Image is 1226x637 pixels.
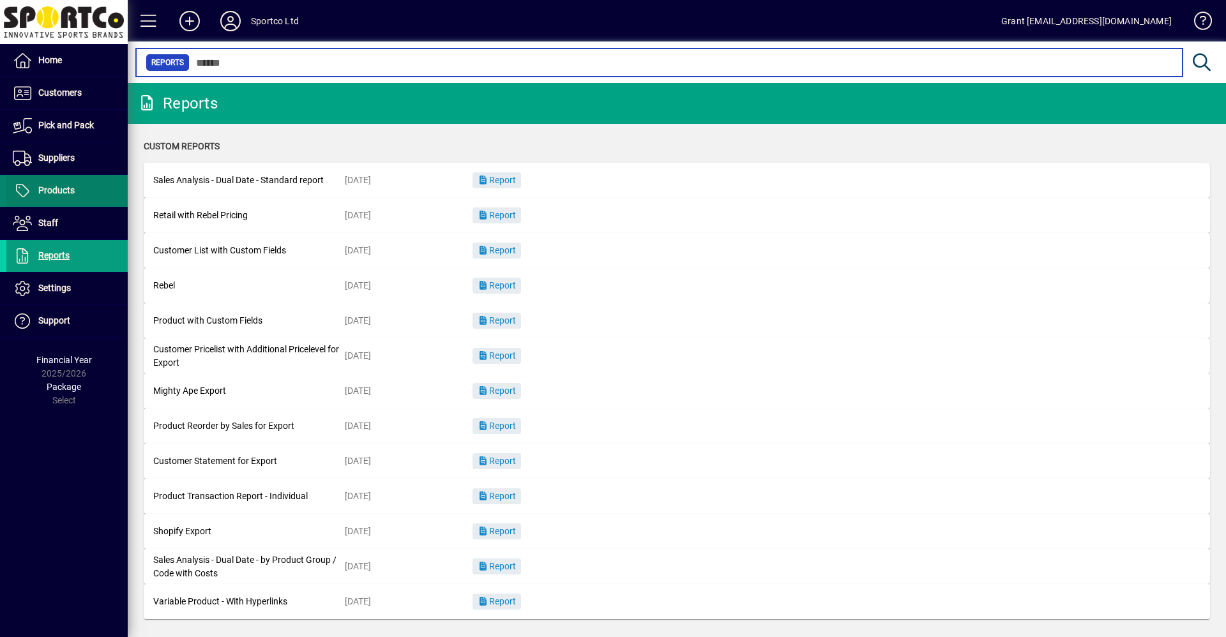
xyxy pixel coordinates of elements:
div: Retail with Rebel Pricing [153,209,345,222]
span: Custom Reports [144,141,220,151]
span: Report [478,526,516,536]
button: Report [473,278,521,294]
span: Report [478,175,516,185]
div: Variable Product - With Hyperlinks [153,595,345,608]
button: Report [473,348,521,364]
div: [DATE] [345,419,473,433]
div: Product Transaction Report - Individual [153,490,345,503]
button: Report [473,313,521,329]
span: Staff [38,218,58,228]
span: Report [478,596,516,606]
a: Home [6,45,128,77]
button: Report [473,558,521,574]
div: [DATE] [345,454,473,468]
button: Report [473,243,521,259]
div: [DATE] [345,209,473,222]
a: Settings [6,273,128,304]
button: Report [473,383,521,399]
div: Grant [EMAIL_ADDRESS][DOMAIN_NAME] [1001,11,1172,31]
div: Product Reorder by Sales for Export [153,419,345,433]
span: Report [478,245,516,255]
span: Report [478,386,516,396]
div: [DATE] [345,279,473,292]
div: Sportco Ltd [251,11,299,31]
span: Report [478,350,516,361]
div: Customer Pricelist with Additional Pricelevel for Export [153,343,345,370]
span: Package [47,382,81,392]
span: Report [478,280,516,290]
span: Report [478,421,516,431]
div: Customer List with Custom Fields [153,244,345,257]
span: Home [38,55,62,65]
div: [DATE] [345,314,473,327]
div: [DATE] [345,174,473,187]
button: Report [473,453,521,469]
a: Support [6,305,128,337]
div: Reports [137,93,218,114]
div: [DATE] [345,384,473,398]
span: Report [478,491,516,501]
span: Customers [38,87,82,98]
div: Customer Statement for Export [153,454,345,468]
span: Report [478,210,516,220]
button: Profile [210,10,251,33]
div: Shopify Export [153,525,345,538]
span: Pick and Pack [38,120,94,130]
span: Reports [151,56,184,69]
a: Products [6,175,128,207]
div: [DATE] [345,560,473,573]
button: Report [473,172,521,188]
div: [DATE] [345,244,473,257]
div: Sales Analysis - Dual Date - by Product Group / Code with Costs [153,553,345,580]
span: Report [478,315,516,326]
span: Products [38,185,75,195]
div: Rebel [153,279,345,292]
span: Suppliers [38,153,75,163]
span: Report [478,561,516,571]
div: Sales Analysis - Dual Date - Standard report [153,174,345,187]
button: Report [473,488,521,504]
div: Product with Custom Fields [153,314,345,327]
a: Knowledge Base [1184,3,1210,44]
div: [DATE] [345,525,473,538]
a: Staff [6,207,128,239]
button: Report [473,418,521,434]
span: Report [478,456,516,466]
a: Suppliers [6,142,128,174]
button: Report [473,523,521,539]
span: Financial Year [36,355,92,365]
div: Mighty Ape Export [153,384,345,398]
a: Pick and Pack [6,110,128,142]
div: [DATE] [345,595,473,608]
button: Report [473,594,521,610]
span: Support [38,315,70,326]
div: [DATE] [345,490,473,503]
a: Customers [6,77,128,109]
button: Add [169,10,210,33]
button: Report [473,207,521,223]
div: [DATE] [345,349,473,363]
span: Reports [38,250,70,260]
span: Settings [38,283,71,293]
